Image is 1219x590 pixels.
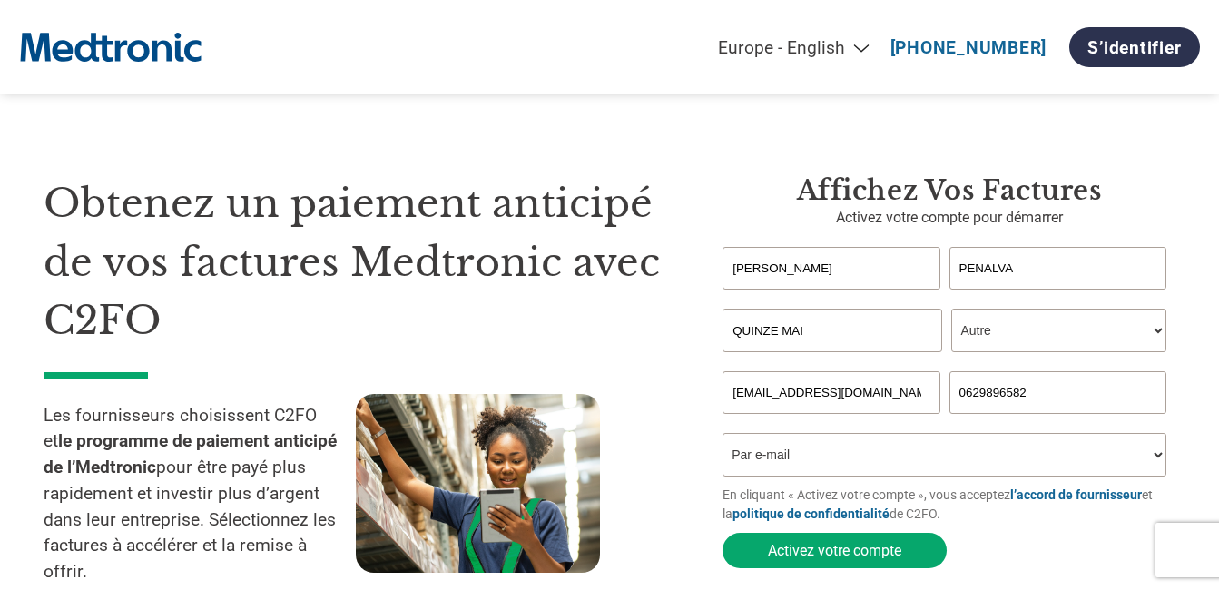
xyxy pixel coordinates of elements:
[1010,487,1142,502] a: l’accord de fournisseur
[732,506,890,521] a: politique de confidentialité
[951,309,1166,352] select: Title/Role
[723,416,939,426] div: Adresse e-mail Inavlid
[949,291,1166,301] div: Nom de famille invalide ou nom de famille trop long
[44,403,356,586] p: Les fournisseurs choisissent C2FO et pour être payé plus rapidement et investir plus d’argent dan...
[1069,27,1199,67] a: S’identifier
[20,23,202,73] img: Medtronic
[723,371,939,414] input: Invalid Email format
[890,37,1047,58] a: [PHONE_NUMBER]
[44,174,668,350] h1: Obtenez un paiement anticipé de vos factures Medtronic avec C2FO
[723,354,1166,364] div: Nom de l’entreprise invalide ou nom de l’entreprise trop long
[949,416,1166,426] div: Numéro de téléphone Inavlid
[723,207,1175,229] p: Activez votre compte pour démarrer
[356,394,600,573] img: Travailleur de la chaîne d’approvisionnement
[723,174,1175,207] h3: Affichez vos factures
[723,291,939,301] div: Prénom invalide ou prénom trop long
[723,309,942,352] input: Société*
[723,533,947,568] button: Activez votre compte
[723,486,1175,524] p: En cliquant « Activez votre compte », vous acceptez et la de C2FO.
[723,247,939,290] input: Prénom*
[44,430,337,477] strong: le programme de paiement anticipé de l’Medtronic
[949,371,1166,414] input: Téléphone*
